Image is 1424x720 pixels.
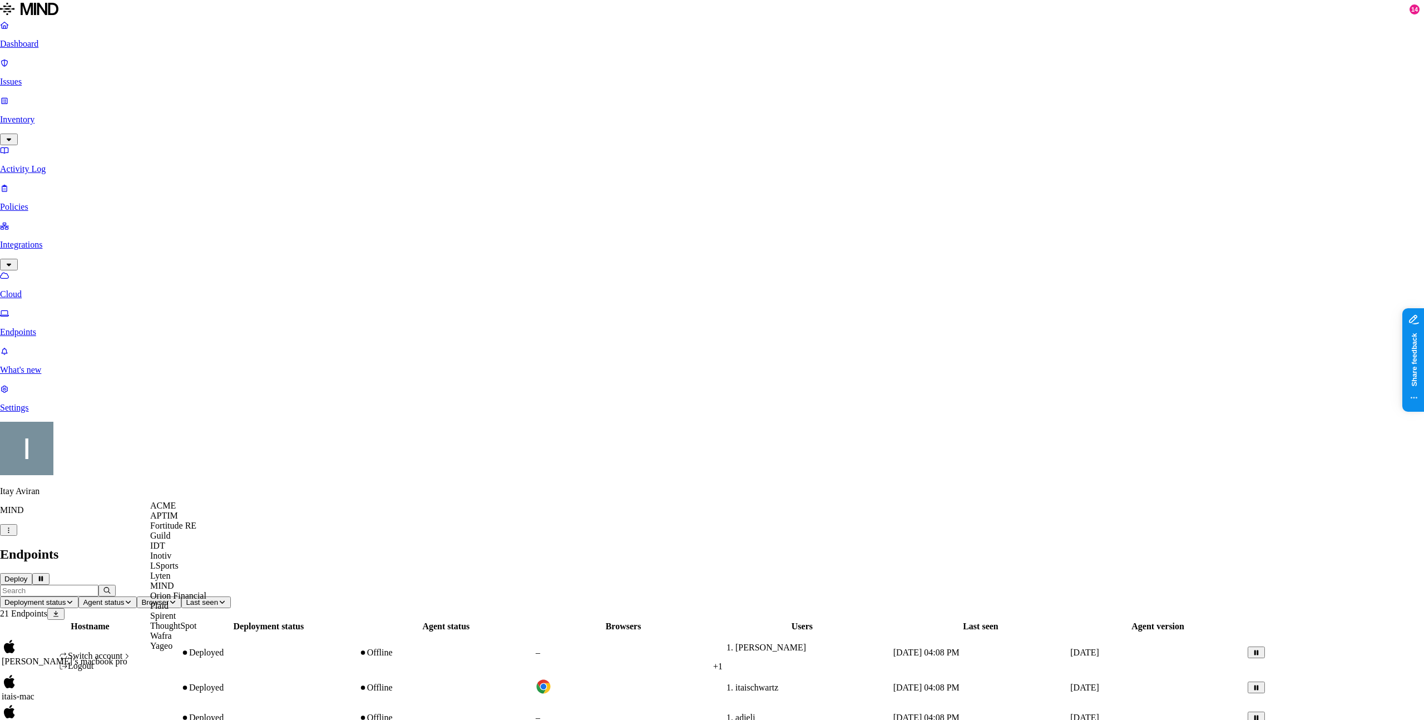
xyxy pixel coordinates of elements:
[150,581,174,590] span: MIND
[150,501,176,510] span: ACME
[150,641,172,650] span: Yageo
[68,651,122,660] span: Switch account
[59,661,131,671] div: Logout
[150,611,176,620] span: Spirent
[150,561,179,570] span: LSports
[150,571,170,580] span: Lyten
[150,631,172,640] span: Wafra
[150,591,206,600] span: Orion Financial
[150,531,170,540] span: Guild
[150,521,196,530] span: Fortitude RE
[150,551,171,560] span: Inotiv
[150,621,197,630] span: ThoughtSpot
[150,601,169,610] span: Plaid
[150,541,165,550] span: IDT
[150,511,178,520] span: APTIM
